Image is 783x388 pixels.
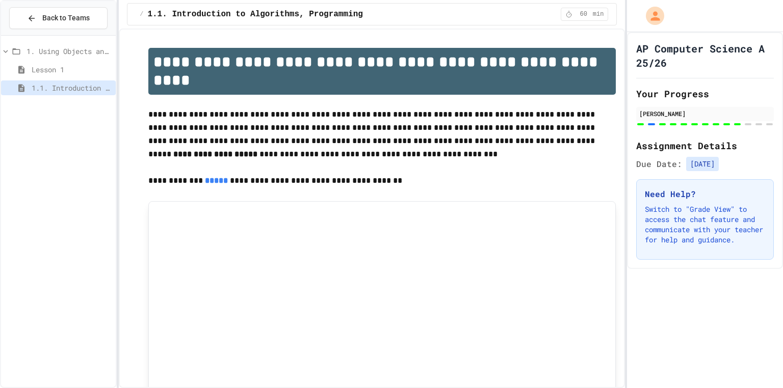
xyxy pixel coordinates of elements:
[9,7,108,29] button: Back to Teams
[32,82,112,93] span: 1.1. Introduction to Algorithms, Programming, and Compilers
[32,64,112,75] span: Lesson 1
[42,13,90,23] span: Back to Teams
[635,4,667,27] div: My Account
[576,10,592,18] span: 60
[636,41,774,70] h1: AP Computer Science A 25/26
[593,10,604,18] span: min
[27,46,112,57] span: 1. Using Objects and Methods
[147,8,436,20] span: 1.1. Introduction to Algorithms, Programming, and Compilers
[636,87,774,101] h2: Your Progress
[636,158,682,170] span: Due Date:
[645,188,765,200] h3: Need Help?
[645,204,765,245] p: Switch to "Grade View" to access the chat feature and communicate with your teacher for help and ...
[639,109,771,118] div: [PERSON_NAME]
[686,157,719,171] span: [DATE]
[140,10,143,18] span: /
[636,138,774,153] h2: Assignment Details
